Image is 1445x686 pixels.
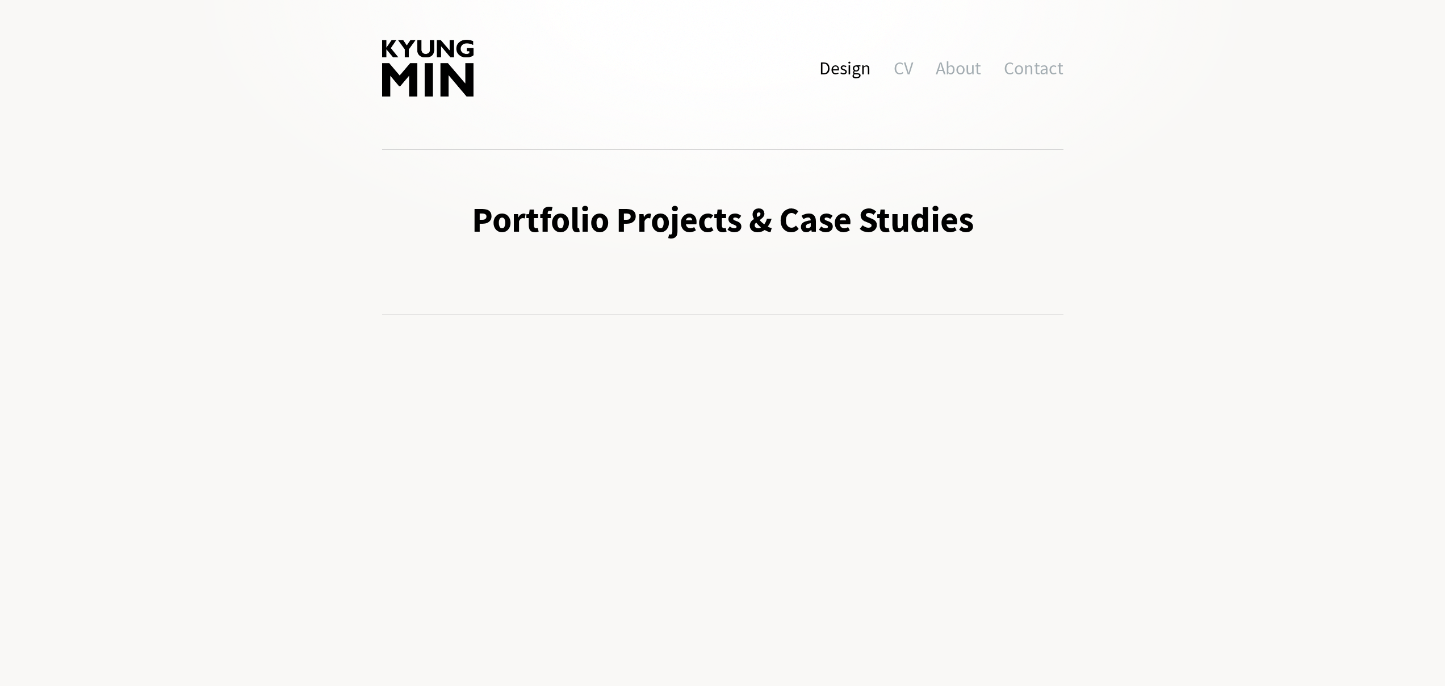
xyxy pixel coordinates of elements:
a: Contact [1004,40,1063,97]
img: Kyung Min [382,40,474,97]
a: About [936,40,981,97]
h1: Portfolio Projects & Case Studies [382,195,1063,245]
a: CV [894,40,913,97]
a: Design [819,40,871,97]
